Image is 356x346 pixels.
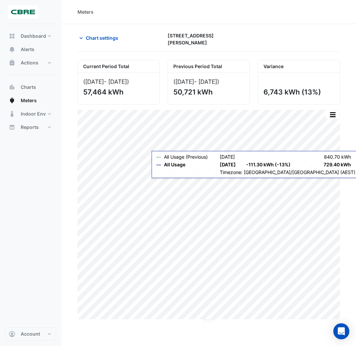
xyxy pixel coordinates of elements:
[168,32,250,46] span: [STREET_ADDRESS][PERSON_NAME]
[77,8,94,15] div: Meters
[83,88,153,96] div: 57,464 kWh
[173,88,243,96] div: 50,721 kWh
[21,33,46,39] span: Dashboard
[9,97,15,104] app-icon: Meters
[83,78,154,85] div: ([DATE] )
[5,107,56,121] button: Indoor Env
[5,121,56,134] button: Reports
[5,80,56,94] button: Charts
[194,78,217,85] span: - [DATE]
[21,84,36,91] span: Charts
[77,32,123,44] button: Chart settings
[104,78,127,85] span: - [DATE]
[168,60,249,73] div: Previous Period Total
[173,78,244,85] div: ([DATE] )
[21,111,46,117] span: Indoor Env
[21,46,34,53] span: Alerts
[86,34,118,41] span: Chart settings
[21,331,40,337] span: Account
[8,5,38,19] img: Company Logo
[5,56,56,69] button: Actions
[326,111,339,119] button: More Options
[5,29,56,43] button: Dashboard
[9,33,15,39] app-icon: Dashboard
[263,88,333,96] div: 6,743 kWh (13%)
[5,94,56,107] button: Meters
[258,60,340,73] div: Variance
[9,46,15,53] app-icon: Alerts
[5,43,56,56] button: Alerts
[5,327,56,341] button: Account
[21,97,37,104] span: Meters
[21,59,38,66] span: Actions
[9,111,15,117] app-icon: Indoor Env
[78,60,159,73] div: Current Period Total
[9,59,15,66] app-icon: Actions
[21,124,39,131] span: Reports
[333,323,349,339] div: Open Intercom Messenger
[9,124,15,131] app-icon: Reports
[9,84,15,91] app-icon: Charts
